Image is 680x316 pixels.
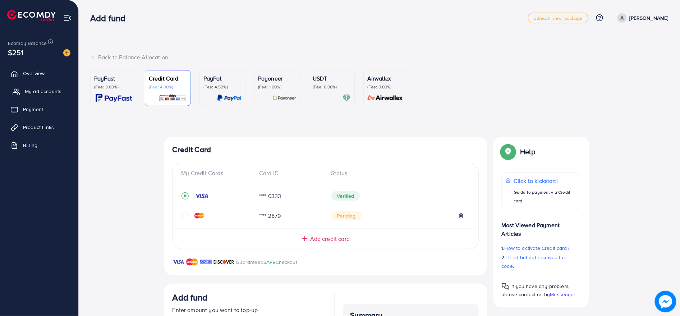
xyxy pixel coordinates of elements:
h4: Credit Card [173,145,479,154]
p: PayFast [94,74,132,83]
img: card [272,94,296,102]
span: adreach_new_package [534,16,582,20]
p: Help [520,147,536,156]
img: Popup guide [502,145,515,158]
div: Back to Balance Allocation [90,53,668,61]
p: (Fee: 4.50%) [203,84,242,90]
img: image [63,49,70,56]
p: Most Viewed Payment Articles [502,215,579,238]
div: Status [326,169,470,177]
span: SAFE [263,258,276,266]
svg: circle [182,212,189,219]
img: logo [7,10,56,21]
p: (Fee: 1.00%) [258,84,296,90]
span: Billing [23,142,37,149]
span: Add credit card [310,235,350,243]
p: (Fee: 4.00%) [149,84,187,90]
img: brand [186,258,198,266]
span: My ad accounts [25,88,61,95]
p: (Fee: 0.00%) [367,84,405,90]
a: Product Links [5,120,73,134]
img: card [217,94,242,102]
p: 1. [502,244,579,252]
div: My Credit Cards [182,169,254,177]
a: My ad accounts [5,84,73,99]
a: adreach_new_package [528,13,588,23]
a: Billing [5,138,73,152]
h3: Add fund [173,292,208,303]
span: How to activate Credit card? [505,244,569,252]
a: Payment [5,102,73,116]
p: USDT [313,74,351,83]
img: card [343,94,351,102]
span: Messenger [550,291,576,298]
p: Credit Card [149,74,187,83]
span: Pending [331,211,362,220]
span: Payment [23,106,43,113]
img: image [655,291,676,312]
img: Popup guide [502,283,509,290]
span: I tried but not received the code. [502,254,567,270]
img: brand [200,258,212,266]
p: 2. [502,253,579,270]
img: brand [173,258,184,266]
p: Click to kickstart! [514,177,575,185]
p: Guaranteed Checkout [236,258,298,266]
p: Airwallex [367,74,405,83]
img: card [158,94,187,102]
span: $251 [8,47,24,58]
img: credit [194,213,204,219]
span: Product Links [23,124,54,131]
svg: record circle [182,192,189,200]
p: [PERSON_NAME] [630,14,668,22]
span: Verified [331,191,360,201]
p: (Fee: 0.00%) [313,84,351,90]
p: Enter amount you want to top-up [173,306,326,314]
a: [PERSON_NAME] [615,13,668,23]
img: card [96,94,132,102]
h3: Add fund [90,13,131,23]
a: Overview [5,66,73,81]
span: If you have any problem, please contact us by [502,283,570,298]
p: Payoneer [258,74,296,83]
img: brand [213,258,234,266]
p: (Fee: 3.60%) [94,84,132,90]
span: Ecomdy Balance [8,40,47,47]
div: Card ID [253,169,326,177]
img: credit [194,193,209,199]
p: PayPal [203,74,242,83]
img: menu [63,14,72,22]
span: Overview [23,70,45,77]
p: Guide to payment via Credit card [514,188,575,205]
img: card [365,94,405,102]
